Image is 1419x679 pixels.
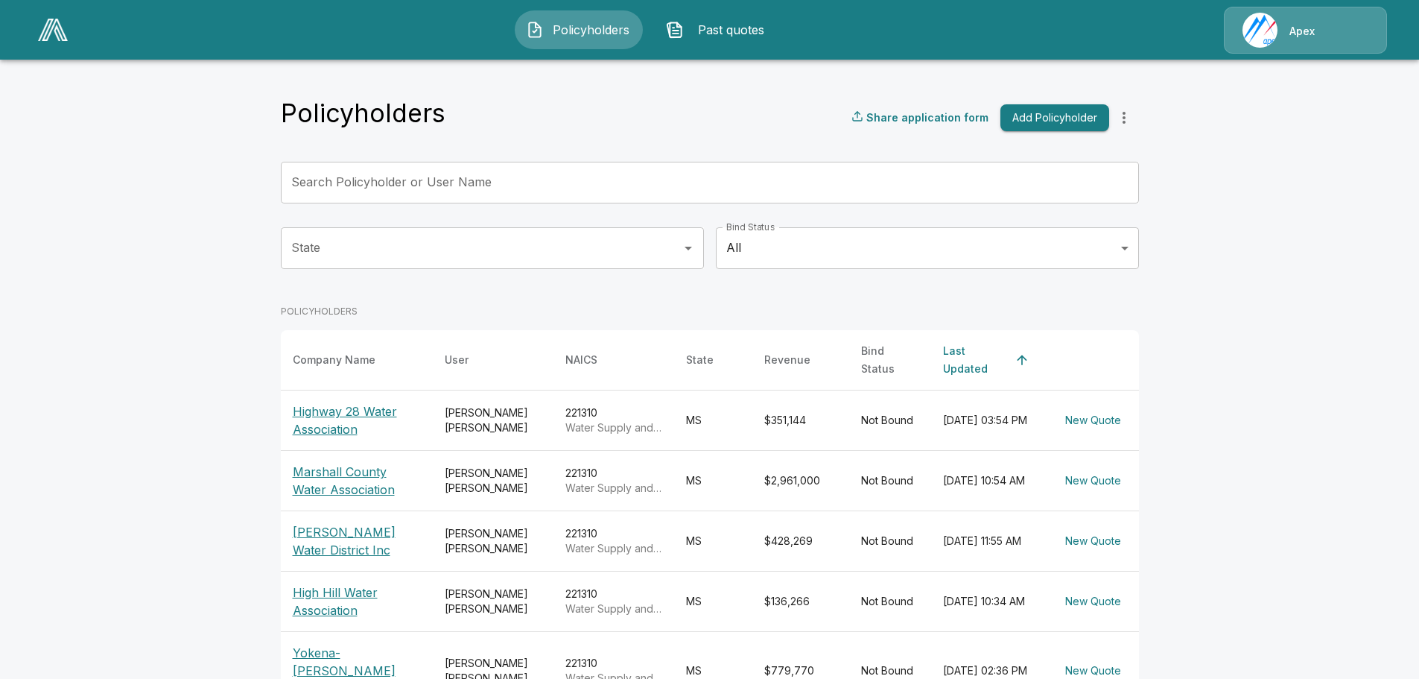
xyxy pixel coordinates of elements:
[849,511,931,571] td: Not Bound
[666,21,684,39] img: Past quotes Icon
[293,351,375,369] div: Company Name
[849,571,931,631] td: Not Bound
[565,587,662,616] div: 221310
[931,450,1047,511] td: [DATE] 10:54 AM
[445,526,542,556] div: [PERSON_NAME] [PERSON_NAME]
[565,405,662,435] div: 221310
[565,601,662,616] p: Water Supply and Irrigation Systems
[445,466,542,496] div: [PERSON_NAME] [PERSON_NAME]
[716,227,1139,269] div: All
[1059,588,1127,616] button: New Quote
[1109,103,1139,133] button: more
[445,405,542,435] div: [PERSON_NAME] [PERSON_NAME]
[565,351,597,369] div: NAICS
[674,511,752,571] td: MS
[526,21,544,39] img: Policyholders Icon
[38,19,68,41] img: AA Logo
[515,10,643,49] button: Policyholders IconPolicyholders
[931,571,1047,631] td: [DATE] 10:34 AM
[281,305,1139,318] p: POLICYHOLDERS
[943,342,1009,378] div: Last Updated
[752,571,849,631] td: $136,266
[293,523,421,559] p: [PERSON_NAME] Water District Inc
[678,238,699,259] button: Open
[1000,104,1109,132] button: Add Policyholder
[690,21,772,39] span: Past quotes
[565,420,662,435] p: Water Supply and Irrigation Systems
[849,330,931,391] th: Bind Status
[849,390,931,450] td: Not Bound
[281,98,445,129] h4: Policyholders
[674,450,752,511] td: MS
[931,511,1047,571] td: [DATE] 11:55 AM
[849,450,931,511] td: Not Bound
[293,402,421,438] p: Highway 28 Water Association
[764,351,810,369] div: Revenue
[293,584,421,619] p: High Hill Water Association
[565,541,662,556] p: Water Supply and Irrigation Systems
[726,221,775,233] label: Bind Status
[445,351,469,369] div: User
[1059,467,1127,495] button: New Quote
[994,104,1109,132] a: Add Policyholder
[1059,528,1127,555] button: New Quote
[686,351,714,369] div: State
[565,526,662,556] div: 221310
[445,587,542,616] div: [PERSON_NAME] [PERSON_NAME]
[752,450,849,511] td: $2,961,000
[866,110,988,125] p: Share application form
[565,466,662,496] div: 221310
[752,390,849,450] td: $351,144
[293,463,421,499] p: Marshall County Water Association
[931,390,1047,450] td: [DATE] 03:54 PM
[674,390,752,450] td: MS
[1059,407,1127,435] button: New Quote
[752,511,849,571] td: $428,269
[674,571,752,631] td: MS
[550,21,632,39] span: Policyholders
[655,10,783,49] button: Past quotes IconPast quotes
[565,481,662,496] p: Water Supply and Irrigation Systems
